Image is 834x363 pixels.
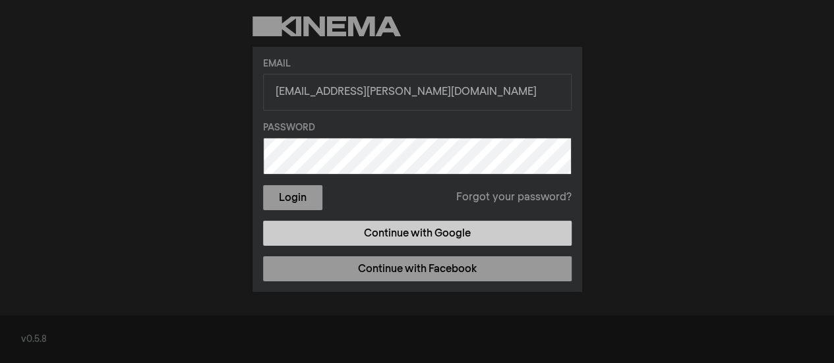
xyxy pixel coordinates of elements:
a: Continue with Google [263,221,572,246]
button: Login [263,185,322,210]
div: v0.5.8 [21,333,813,347]
label: Password [263,121,572,135]
label: Email [263,57,572,71]
a: Forgot your password? [456,190,572,206]
a: Continue with Facebook [263,256,572,281]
